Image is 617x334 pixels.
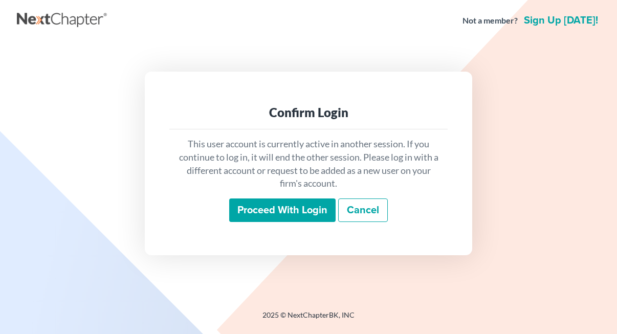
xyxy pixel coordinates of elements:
input: Proceed with login [229,198,336,222]
div: 2025 © NextChapterBK, INC [17,310,600,328]
p: This user account is currently active in another session. If you continue to log in, it will end ... [178,138,439,190]
div: Confirm Login [178,104,439,121]
strong: Not a member? [462,15,518,27]
a: Cancel [338,198,388,222]
a: Sign up [DATE]! [522,15,600,26]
